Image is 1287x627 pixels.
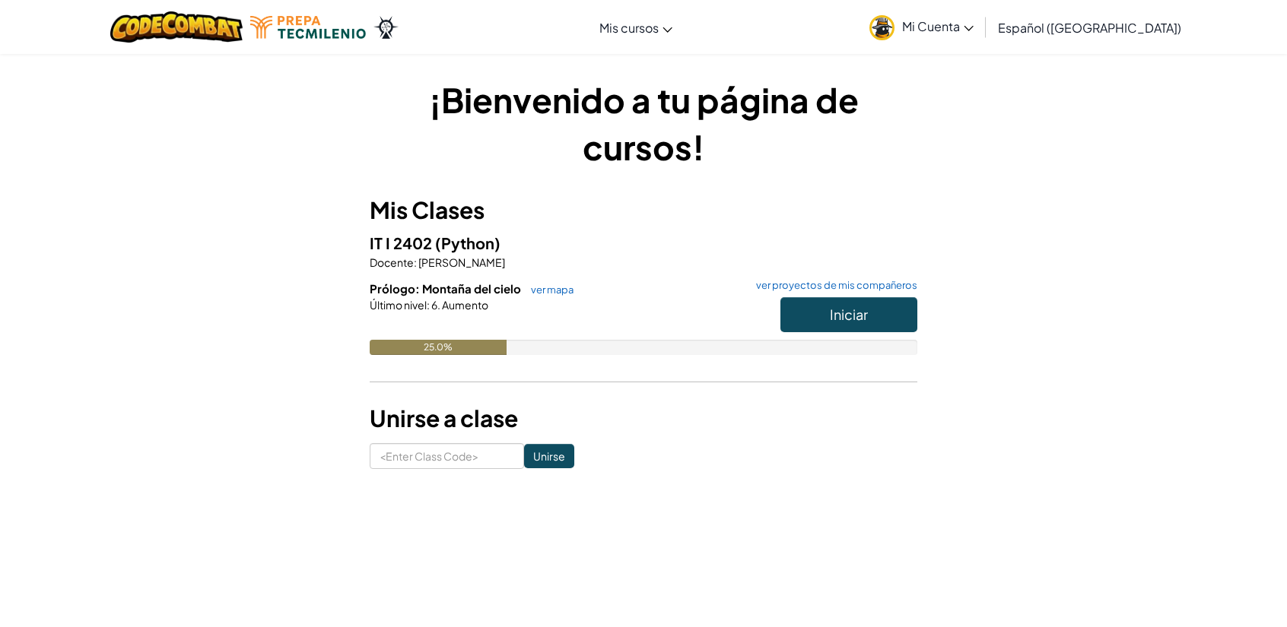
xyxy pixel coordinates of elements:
[370,281,523,296] span: Prólogo: Montaña del cielo
[370,233,435,252] span: IT I 2402
[440,298,488,312] span: Aumento
[430,298,440,312] span: 6.
[370,340,507,355] div: 25.0%
[524,444,574,468] input: Unirse
[250,16,366,39] img: Tecmilenio logo
[370,76,917,170] h1: ¡Bienvenido a tu página de cursos!
[370,298,427,312] span: Último nivel
[780,297,917,332] button: Iniciar
[599,20,659,36] span: Mis cursos
[370,443,524,469] input: <Enter Class Code>
[373,16,398,39] img: Ozaria
[370,255,414,269] span: Docente
[998,20,1181,36] span: Español ([GEOGRAPHIC_DATA])
[902,18,974,34] span: Mi Cuenta
[830,306,868,323] span: Iniciar
[869,15,895,40] img: avatar
[592,7,680,48] a: Mis cursos
[748,280,917,290] a: ver proyectos de mis compañeros
[370,401,917,435] h3: Unirse a clase
[523,283,574,296] a: ver mapa
[427,298,430,312] span: :
[862,3,981,51] a: Mi Cuenta
[110,11,243,43] img: CodeCombat logo
[417,255,505,269] span: [PERSON_NAME]
[990,7,1189,48] a: Español ([GEOGRAPHIC_DATA])
[370,193,917,227] h3: Mis Clases
[414,255,417,269] span: :
[435,233,500,252] span: (Python)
